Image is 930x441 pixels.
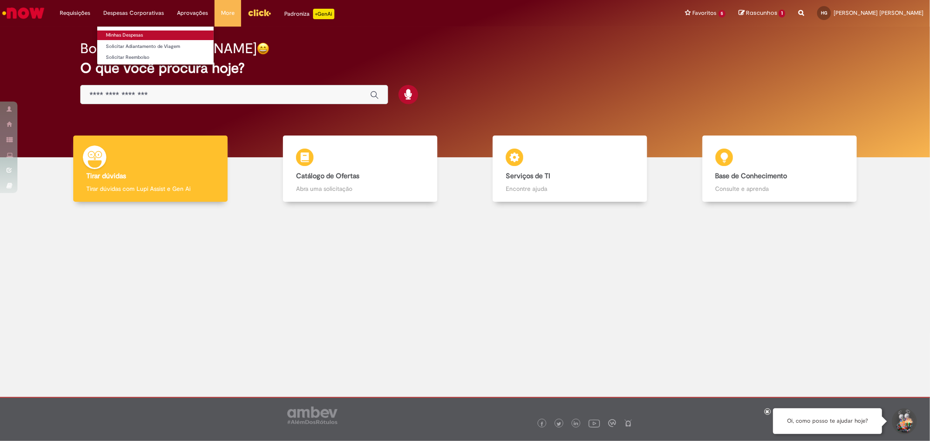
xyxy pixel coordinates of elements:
[296,184,424,193] p: Abra uma solicitação
[557,422,561,426] img: logo_footer_twitter.png
[506,172,550,180] b: Serviços de TI
[46,136,255,202] a: Tirar dúvidas Tirar dúvidas com Lupi Assist e Gen Ai
[715,172,787,180] b: Base de Conhecimento
[506,184,634,193] p: Encontre ajuda
[891,408,917,434] button: Iniciar Conversa de Suporte
[675,136,884,202] a: Base de Conhecimento Consulte e aprenda
[715,184,844,193] p: Consulte e aprenda
[624,419,632,427] img: logo_footer_naosei.png
[719,10,726,17] span: 5
[608,419,616,427] img: logo_footer_workplace.png
[296,172,359,180] b: Catálogo de Ofertas
[287,407,337,424] img: logo_footer_ambev_rotulo_gray.png
[103,9,164,17] span: Despesas Corporativas
[574,421,578,427] img: logo_footer_linkedin.png
[821,10,827,16] span: HG
[255,136,465,202] a: Catálogo de Ofertas Abra uma solicitação
[97,53,214,62] a: Solicitar Reembolso
[97,31,214,40] a: Minhas Despesas
[60,9,90,17] span: Requisições
[86,172,126,180] b: Tirar dúvidas
[589,417,600,429] img: logo_footer_youtube.png
[80,61,849,76] h2: O que você procura hoje?
[313,9,334,19] p: +GenAi
[540,422,544,426] img: logo_footer_facebook.png
[80,41,257,56] h2: Boa tarde, [PERSON_NAME]
[221,9,235,17] span: More
[773,408,882,434] div: Oi, como posso te ajudar hoje?
[779,10,785,17] span: 1
[284,9,334,19] div: Padroniza
[465,136,675,202] a: Serviços de TI Encontre ajuda
[177,9,208,17] span: Aprovações
[86,184,215,193] p: Tirar dúvidas com Lupi Assist e Gen Ai
[693,9,717,17] span: Favoritos
[746,9,777,17] span: Rascunhos
[248,6,271,19] img: click_logo_yellow_360x200.png
[97,42,214,51] a: Solicitar Adiantamento de Viagem
[97,26,214,65] ul: Despesas Corporativas
[834,9,923,17] span: [PERSON_NAME] [PERSON_NAME]
[257,42,269,55] img: happy-face.png
[1,4,46,22] img: ServiceNow
[739,9,785,17] a: Rascunhos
